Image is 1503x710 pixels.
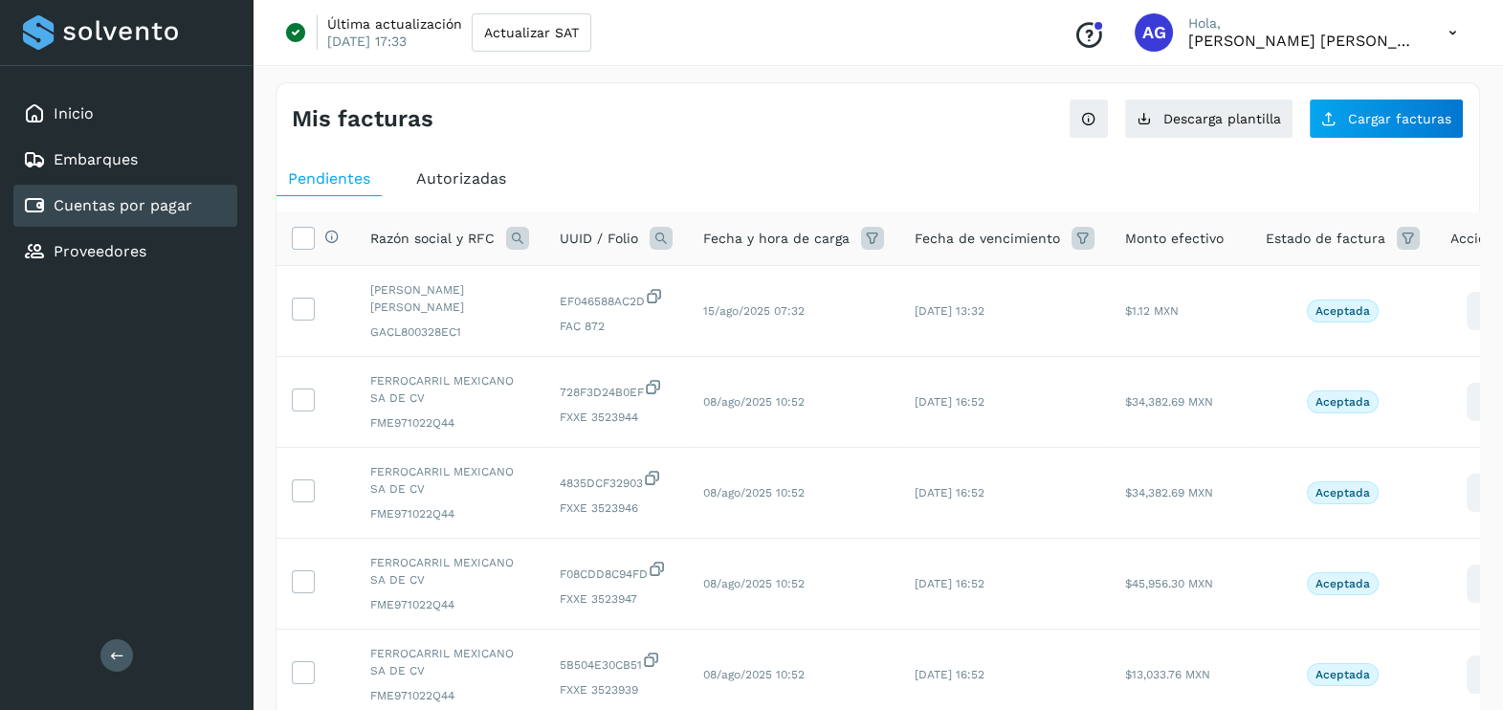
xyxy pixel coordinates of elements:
p: Aceptada [1315,395,1370,409]
p: Última actualización [327,15,462,33]
div: Cuentas por pagar [13,185,237,227]
span: $45,956.30 MXN [1125,577,1213,590]
a: Cuentas por pagar [54,196,192,214]
span: FXXE 3523939 [560,681,673,699]
button: Descarga plantilla [1124,99,1293,139]
span: $1.12 MXN [1125,304,1179,318]
span: FXXE 3523946 [560,499,673,517]
span: $13,033.76 MXN [1125,668,1210,681]
span: F08CDD8C94FD [560,560,673,583]
span: [DATE] 13:32 [915,304,984,318]
span: Cargar facturas [1348,112,1451,125]
p: [DATE] 17:33 [327,33,407,50]
a: Proveedores [54,242,146,260]
span: $34,382.69 MXN [1125,395,1213,409]
span: 08/ago/2025 10:52 [703,577,805,590]
div: Embarques [13,139,237,181]
span: Fecha de vencimiento [915,229,1060,249]
span: FME971022Q44 [370,596,529,613]
span: UUID / Folio [560,229,638,249]
span: FXXE 3523944 [560,409,673,426]
span: EF046588AC2D [560,287,673,310]
span: 728F3D24B0EF [560,378,673,401]
span: FERROCARRIL MEXICANO SA DE CV [370,645,529,679]
span: FERROCARRIL MEXICANO SA DE CV [370,463,529,498]
p: Aceptada [1315,304,1370,318]
span: FXXE 3523947 [560,590,673,608]
span: 15/ago/2025 07:32 [703,304,805,318]
div: Inicio [13,93,237,135]
span: FERROCARRIL MEXICANO SA DE CV [370,554,529,588]
span: Actualizar SAT [484,26,579,39]
span: Autorizadas [416,169,506,188]
span: Estado de factura [1266,229,1385,249]
span: Fecha y hora de carga [703,229,850,249]
h4: Mis facturas [292,105,433,133]
span: Razón social y RFC [370,229,495,249]
span: [DATE] 16:52 [915,486,984,499]
span: FME971022Q44 [370,505,529,522]
span: FAC 872 [560,318,673,335]
p: Aceptada [1315,577,1370,590]
span: [PERSON_NAME] [PERSON_NAME] [370,281,529,316]
p: Aceptada [1315,668,1370,681]
button: Actualizar SAT [472,13,591,52]
span: [DATE] 16:52 [915,395,984,409]
span: 08/ago/2025 10:52 [703,395,805,409]
span: 08/ago/2025 10:52 [703,486,805,499]
a: Embarques [54,150,138,168]
a: Inicio [54,104,94,122]
span: Monto efectivo [1125,229,1224,249]
div: Proveedores [13,231,237,273]
p: Abigail Gonzalez Leon [1188,32,1418,50]
span: Descarga plantilla [1163,112,1281,125]
button: Cargar facturas [1309,99,1464,139]
span: FME971022Q44 [370,414,529,432]
span: 5B504E30CB51 [560,651,673,674]
span: GACL800328EC1 [370,323,529,341]
span: [DATE] 16:52 [915,668,984,681]
span: [DATE] 16:52 [915,577,984,590]
p: Hola, [1188,15,1418,32]
span: 08/ago/2025 10:52 [703,668,805,681]
span: 4835DCF32903 [560,469,673,492]
span: FERROCARRIL MEXICANO SA DE CV [370,372,529,407]
span: FME971022Q44 [370,687,529,704]
span: Pendientes [288,169,370,188]
p: Aceptada [1315,486,1370,499]
span: $34,382.69 MXN [1125,486,1213,499]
